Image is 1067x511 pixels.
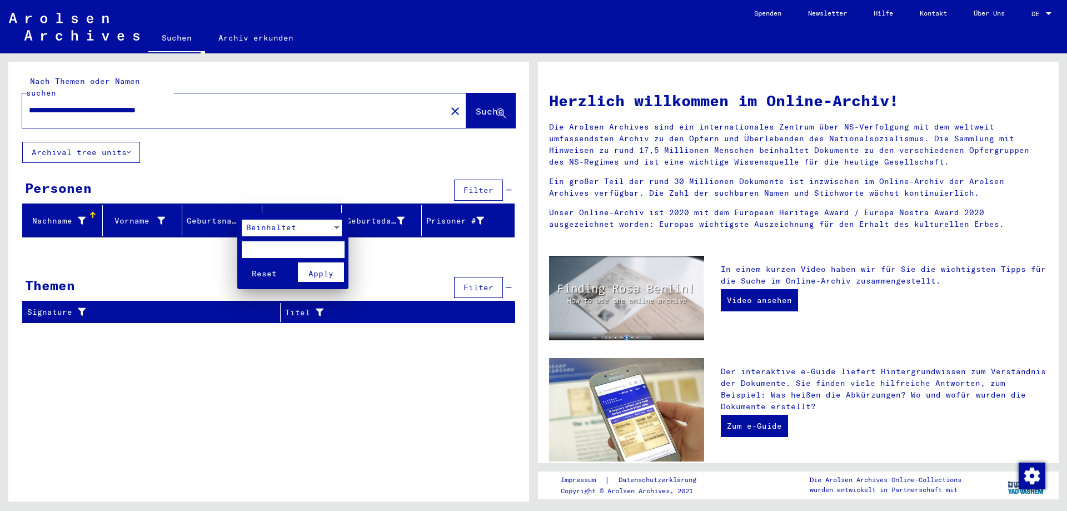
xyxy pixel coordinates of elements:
[1019,463,1045,489] img: Zustimmung ändern
[308,269,333,279] span: Apply
[246,222,296,232] span: Beinhaltet
[1018,462,1045,489] div: Zustimmung ändern
[252,269,277,279] span: Reset
[242,262,288,282] button: Reset
[298,262,344,282] button: Apply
